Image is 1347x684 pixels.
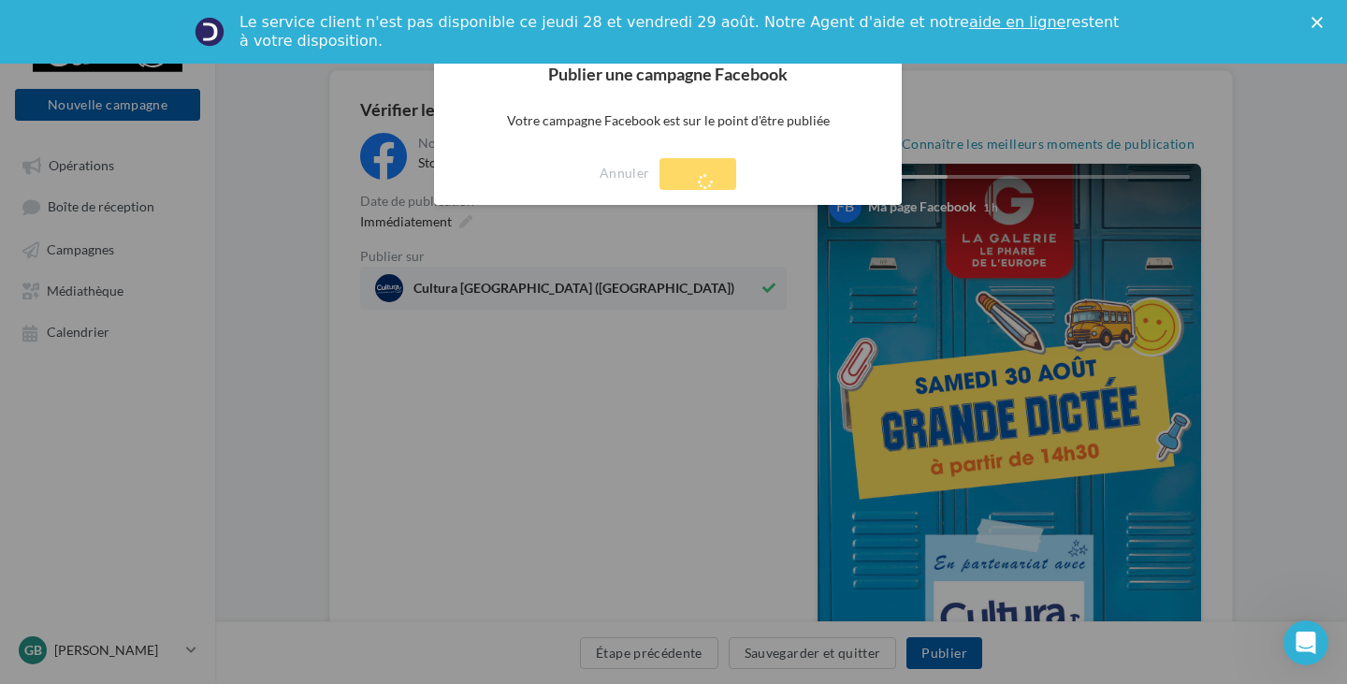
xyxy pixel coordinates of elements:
[969,13,1065,31] a: aide en ligne
[600,158,649,188] button: Annuler
[195,17,224,47] img: Profile image for Service-Client
[434,51,902,97] h2: Publier une campagne Facebook
[239,13,1122,51] div: Le service client n'est pas disponible ce jeudi 28 et vendredi 29 août. Notre Agent d'aide et not...
[1311,17,1330,28] div: Fermer
[434,97,902,143] p: Votre campagne Facebook est sur le point d'être publiée
[1283,620,1328,665] iframe: Intercom live chat
[659,158,736,190] button: Publier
